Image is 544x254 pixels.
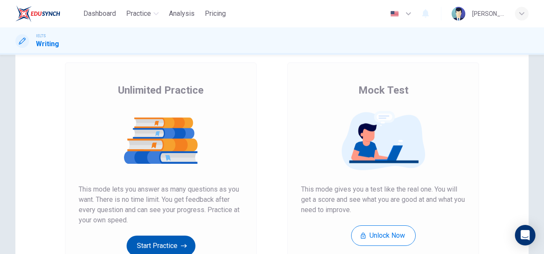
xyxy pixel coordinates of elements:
h1: Writing [36,39,59,49]
img: EduSynch logo [15,5,60,22]
button: Analysis [166,6,198,21]
a: EduSynch logo [15,5,80,22]
button: Unlock Now [351,225,416,246]
span: This mode lets you answer as many questions as you want. There is no time limit. You get feedback... [79,184,243,225]
span: Unlimited Practice [118,83,204,97]
span: Practice [126,9,151,19]
span: Mock Test [358,83,408,97]
img: Profile picture [452,7,465,21]
button: Practice [123,6,162,21]
span: IELTS [36,33,46,39]
div: [PERSON_NAME] [472,9,505,19]
span: Pricing [205,9,226,19]
button: Pricing [201,6,229,21]
span: Analysis [169,9,195,19]
span: This mode gives you a test like the real one. You will get a score and see what you are good at a... [301,184,465,215]
img: en [389,11,400,17]
span: Dashboard [83,9,116,19]
div: Open Intercom Messenger [515,225,535,245]
button: Dashboard [80,6,119,21]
